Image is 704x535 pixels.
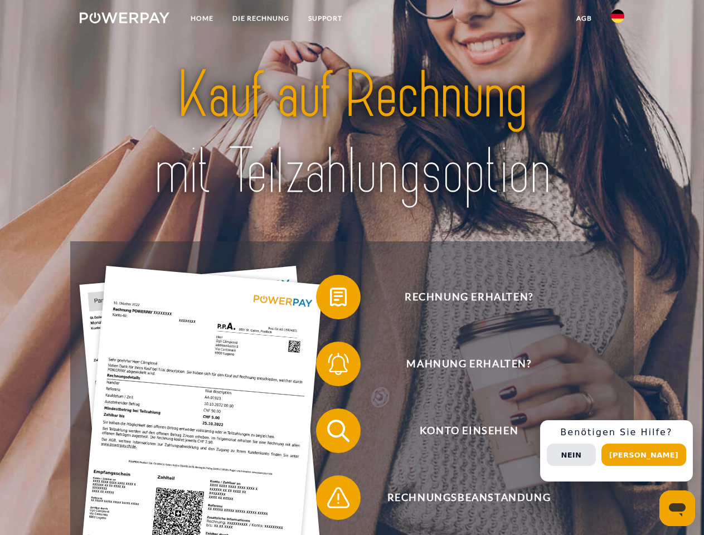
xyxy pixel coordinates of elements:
span: Rechnungsbeanstandung [332,475,605,520]
a: SUPPORT [299,8,352,28]
span: Mahnung erhalten? [332,342,605,386]
img: qb_bell.svg [324,350,352,378]
img: de [611,9,624,23]
img: qb_warning.svg [324,484,352,512]
span: Konto einsehen [332,408,605,453]
button: Rechnungsbeanstandung [316,475,606,520]
button: [PERSON_NAME] [601,444,686,466]
div: Schnellhilfe [540,420,693,481]
span: Rechnung erhalten? [332,275,605,319]
button: Mahnung erhalten? [316,342,606,386]
button: Rechnung erhalten? [316,275,606,319]
img: qb_bill.svg [324,283,352,311]
img: qb_search.svg [324,417,352,445]
a: agb [567,8,601,28]
button: Nein [547,444,596,466]
h3: Benötigen Sie Hilfe? [547,427,686,438]
img: logo-powerpay-white.svg [80,12,169,23]
img: title-powerpay_de.svg [106,53,598,213]
a: Home [181,8,223,28]
button: Konto einsehen [316,408,606,453]
iframe: Schaltfläche zum Öffnen des Messaging-Fensters [659,490,695,526]
a: DIE RECHNUNG [223,8,299,28]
